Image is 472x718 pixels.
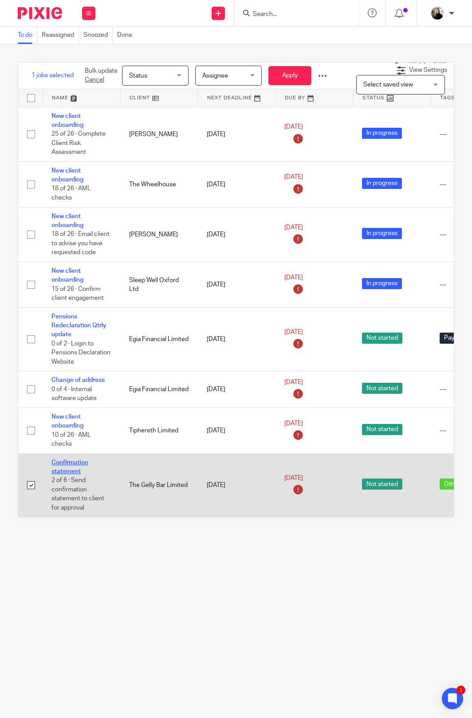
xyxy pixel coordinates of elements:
[268,66,311,85] button: Apply
[362,383,402,394] span: Not started
[284,329,303,335] span: [DATE]
[440,333,467,344] span: Payroll
[409,67,447,73] span: View Settings
[120,262,198,308] td: Sleep Well Oxford Ltd
[362,479,402,490] span: Not started
[85,67,118,85] p: Bulk update
[120,307,198,371] td: Egia Financial Limited
[456,686,465,694] div: 1
[18,27,37,44] a: To do
[198,262,275,308] td: [DATE]
[51,168,83,183] a: New client onboarding
[362,128,402,139] span: In progress
[31,71,74,80] span: 1 jobs selected
[198,207,275,262] td: [DATE]
[198,453,275,517] td: [DATE]
[51,459,88,475] a: Confirmation statement
[120,161,198,207] td: The Wheelhouse
[129,73,147,79] span: Status
[51,113,83,128] a: New client onboarding
[419,58,426,64] span: (1)
[284,124,303,130] span: [DATE]
[284,420,303,427] span: [DATE]
[85,77,104,83] a: Cancel
[198,161,275,207] td: [DATE]
[51,414,83,429] a: New client onboarding
[362,333,402,344] span: Not started
[198,371,275,408] td: [DATE]
[51,213,83,228] a: New client onboarding
[363,82,413,88] span: Select saved view
[120,107,198,161] td: [PERSON_NAME]
[51,478,104,511] span: 2 of 6 · Send confirmation statement to client for approval
[51,432,91,447] span: 10 of 26 · AML checks
[18,7,62,19] img: Pixie
[362,228,402,239] span: In progress
[51,286,104,302] span: 15 of 26 · Confirm client engagement
[51,186,91,201] span: 18 of 26 · AML checks
[51,268,83,283] a: New client onboarding
[83,27,113,44] a: Snoozed
[405,58,433,64] span: Filter
[120,453,198,517] td: The Gelly Bar Limited
[202,73,228,79] span: Assignee
[284,174,303,180] span: [DATE]
[433,58,447,64] a: Clear
[120,207,198,262] td: [PERSON_NAME]
[51,314,106,338] a: Pensions Redeclaration Qtrly update
[362,178,402,189] span: In progress
[51,386,97,402] span: 0 of 4 · Internal software update
[51,231,110,256] span: 18 of 26 · Email client to advise you have requested code
[42,27,79,44] a: Reassigned
[284,224,303,231] span: [DATE]
[284,275,303,281] span: [DATE]
[120,408,198,453] td: Tiphereth Limited
[120,371,198,408] td: Egia Financial Limited
[284,475,303,481] span: [DATE]
[117,27,137,44] a: Done
[51,341,110,365] span: 0 of 2 · Login to Pensions Declaration Website
[198,408,275,453] td: [DATE]
[362,278,402,289] span: In progress
[198,307,275,371] td: [DATE]
[284,379,303,385] span: [DATE]
[252,11,332,19] input: Search
[430,6,444,20] img: %233%20-%20Judi%20-%20HeadshotPro.png
[51,377,105,383] a: Change of address
[198,107,275,161] td: [DATE]
[440,95,455,100] span: Tags
[362,424,402,435] span: Not started
[51,131,106,155] span: 25 of 26 · Complete Client Risk Assessment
